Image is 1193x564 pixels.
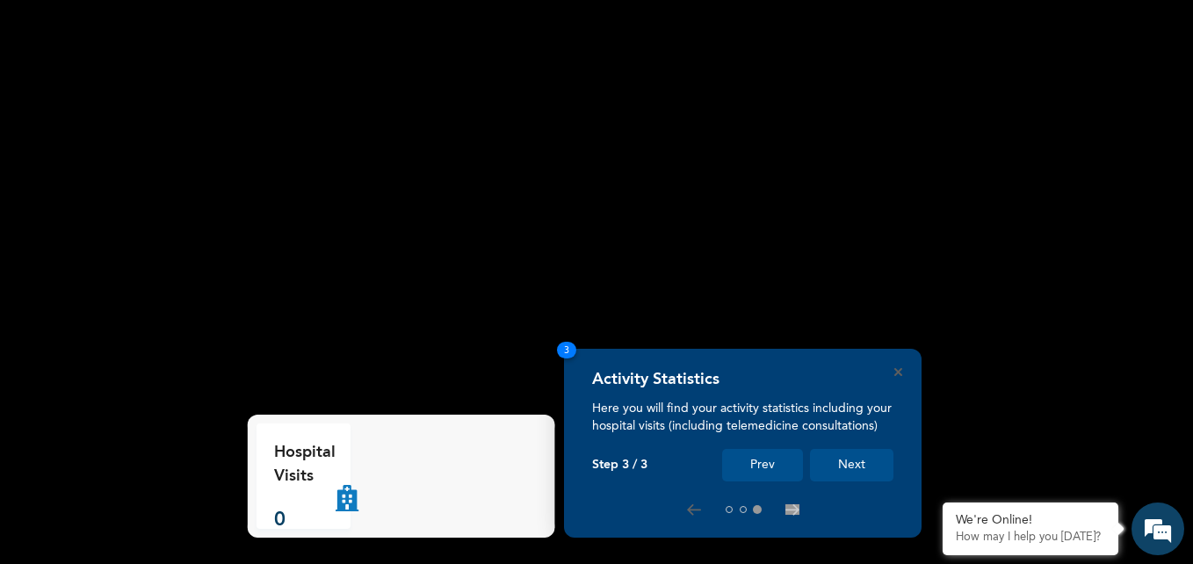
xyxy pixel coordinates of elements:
div: We're Online! [956,513,1105,528]
p: Here you will find your activity statistics including your hospital visits (including telemedicin... [592,400,893,435]
span: 3 [557,342,576,358]
button: Close [894,368,902,376]
p: 0 [274,506,336,535]
p: How may I help you today? [956,531,1105,545]
button: Next [810,449,893,481]
p: Step 3 / 3 [592,458,647,473]
p: Hospital Visits [274,441,336,488]
h4: Activity Statistics [592,370,719,389]
button: Prev [722,449,803,481]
